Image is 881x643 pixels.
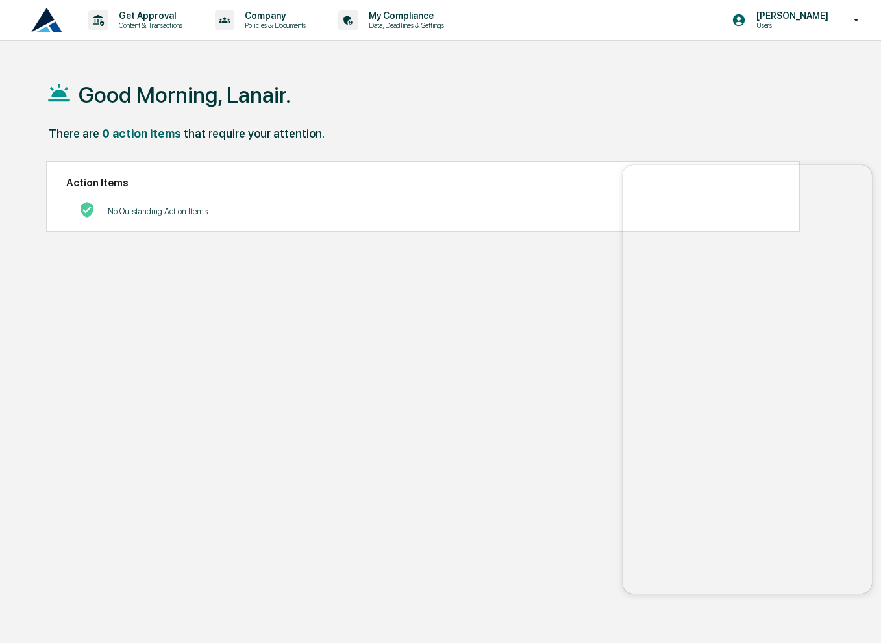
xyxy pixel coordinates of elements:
div: 0 action items [102,127,181,140]
p: No Outstanding Action Items [108,207,208,216]
div: that require your attention. [184,127,325,140]
iframe: Customer support window [623,165,872,594]
div: There are [49,127,99,140]
p: Policies & Documents [234,21,312,30]
img: logo [31,8,62,32]
h2: Action Items [66,177,780,189]
p: Data, Deadlines & Settings [358,21,451,30]
p: Users [746,21,835,30]
p: Get Approval [108,10,189,21]
p: Content & Transactions [108,21,189,30]
p: [PERSON_NAME] [746,10,835,21]
p: Company [234,10,312,21]
h1: Good Morning, Lanair. [79,82,291,108]
p: My Compliance [358,10,451,21]
iframe: Open customer support [839,600,875,635]
img: No Actions logo [79,202,95,218]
